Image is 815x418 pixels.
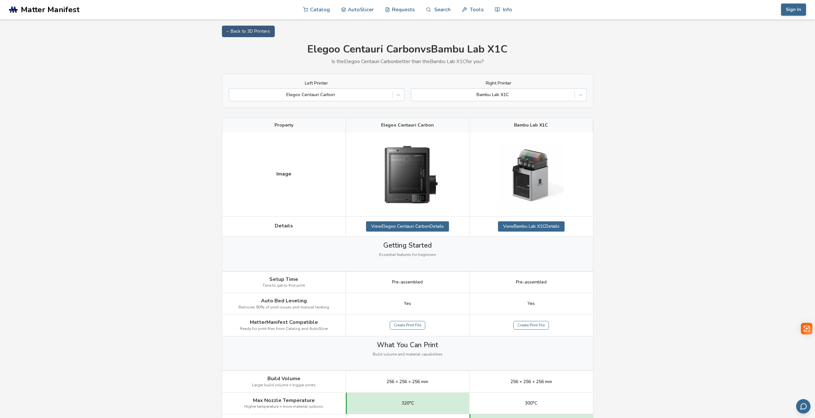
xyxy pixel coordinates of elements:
[239,305,329,310] span: Removes 80% of print issues and manual leveling
[513,321,549,330] a: Create Print File
[21,5,79,14] span: Matter Manifest
[250,319,318,325] span: MatterManifest Compatible
[222,44,593,55] h1: Elegoo Centauri Carbon vs Bambu Lab X1C
[404,301,411,306] span: Yes
[516,280,547,285] span: Pre-assembled
[411,81,587,86] label: Right Printer
[525,401,537,406] span: 300°C
[375,137,439,211] img: Elegoo Centauri Carbon
[222,26,275,37] a: ← Back to 3D Printers
[252,383,316,388] span: Larger build volume = bigger prints
[232,92,233,97] input: Elegoo Centauri Carbon
[274,123,293,128] span: Property
[383,242,432,249] span: Getting Started
[261,298,307,304] span: Auto Bed Leveling
[275,223,293,229] span: Details
[796,399,811,414] button: Send feedback via email
[366,221,449,232] a: ViewElegoo Centauri CarbonDetails
[229,81,404,86] label: Left Printer
[263,283,305,288] span: Time to get to first print
[392,280,423,285] span: Pre-assembled
[781,4,806,16] button: Sign In
[527,301,535,306] span: Yes
[267,376,300,381] span: Build Volume
[510,379,552,384] span: 256 × 256 × 256 mm
[240,327,328,331] span: Ready for print files from Catalog and AutoSlicer
[377,341,438,349] span: What You Can Print
[498,221,565,232] a: ViewBambu Lab X1CDetails
[402,401,414,406] span: 320°C
[390,321,425,330] a: Create Print File
[269,276,298,282] span: Setup Time
[499,143,563,207] img: Bambu Lab X1C
[373,352,443,357] span: Build volume and material capabilities
[387,379,428,384] span: 256 × 256 × 256 mm
[222,59,593,64] p: Is the Elegoo Centauri Carbon better than the Bambu Lab X1C for you?
[379,253,436,257] span: Essential features for beginners
[253,398,315,403] span: Max Nozzle Temperature
[276,171,291,177] span: Image
[414,92,416,97] input: Bambu Lab X1C
[514,123,548,128] span: Bambu Lab X1C
[244,405,323,409] span: Higher temperature = more material options
[381,123,434,128] span: Elegoo Centauri Carbon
